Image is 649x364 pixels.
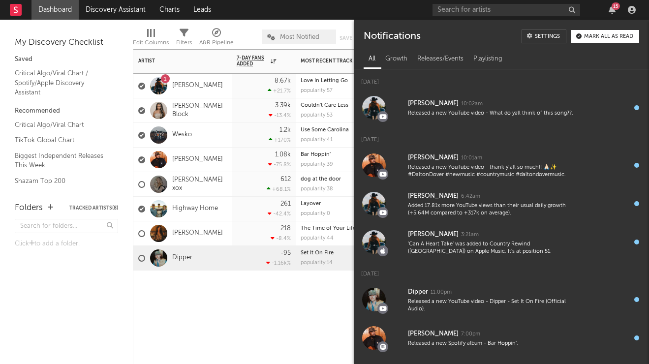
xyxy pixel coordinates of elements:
[354,127,649,146] div: [DATE]
[301,177,389,182] div: dog at the door
[354,280,649,319] a: Dipper11:00pmReleased a new YouTube video - Dipper - Set It On Fire (Official Audio).
[461,193,480,200] div: 6:42am
[275,102,291,109] div: 3.39k
[301,127,349,133] a: Use Some Carolina
[364,30,420,43] div: Notifications
[354,223,649,261] a: [PERSON_NAME]3:21am'Can A Heart Take' was added to Country Rewind ([GEOGRAPHIC_DATA]) on Apple Mu...
[408,110,581,117] div: Released a new YouTube video - What do yall think of this song??.
[268,161,291,168] div: -75.8 %
[279,127,291,133] div: 1.2k
[301,250,389,256] div: Set It On Fire
[354,319,649,357] a: [PERSON_NAME]7:00pmReleased a new Spotify album - Bar Hoppin'.
[280,176,291,182] div: 612
[301,226,389,231] div: The Time of Your Life
[609,6,616,14] button: 15
[15,135,108,146] a: TikTok Global Chart
[15,68,108,98] a: Critical Algo/Viral Chart / Spotify/Apple Discovery Assistant
[15,37,118,49] div: My Discovery Checklist
[408,98,459,110] div: [PERSON_NAME]
[461,231,479,239] div: 3:21am
[354,69,649,89] div: [DATE]
[269,112,291,119] div: -13.4 %
[301,152,389,157] div: Bar Hoppin'
[15,120,108,130] a: Critical Algo/Viral Chart
[301,177,341,182] a: dog at the door
[301,78,348,84] a: Love In Letting Go
[408,340,581,347] div: Released a new Spotify album - Bar Hoppin'.
[15,238,118,250] div: Click to add a folder.
[176,37,192,49] div: Filters
[15,54,118,65] div: Saved
[584,34,633,39] div: Mark all as read
[433,4,580,16] input: Search for artists
[408,286,428,298] div: Dipper
[268,88,291,94] div: +21.7 %
[461,100,483,108] div: 10:02am
[301,103,348,108] a: Couldn't Care Less
[199,37,234,49] div: A&R Pipeline
[571,30,639,43] button: Mark all as read
[237,55,268,67] span: 7-Day Fans Added
[354,261,649,280] div: [DATE]
[133,37,169,49] div: Edit Columns
[268,211,291,217] div: -42.4 %
[172,205,218,213] a: Highway Home
[301,103,389,108] div: Couldn't Care Less
[133,25,169,53] div: Edit Columns
[461,154,482,162] div: 10:01am
[15,202,43,214] div: Folders
[176,25,192,53] div: Filters
[301,236,334,241] div: popularity: 44
[301,211,330,216] div: popularity: 0
[301,88,333,93] div: popularity: 57
[301,260,333,266] div: popularity: 14
[301,186,333,192] div: popularity: 38
[301,152,331,157] a: Bar Hoppin'
[354,184,649,223] a: [PERSON_NAME]6:42amAdded 17.81x more YouTube views than their usual daily growth (+5.64M compared...
[408,152,459,164] div: [PERSON_NAME]
[15,219,118,233] input: Search for folders...
[172,254,192,262] a: Dipper
[199,25,234,53] div: A&R Pipeline
[172,229,223,238] a: [PERSON_NAME]
[354,146,649,184] a: [PERSON_NAME]10:01amReleased a new YouTube video - thank y’all so much!! 🙏🏻✨ #DaltonDover #newmus...
[275,152,291,158] div: 1.08k
[612,2,620,10] div: 15
[408,298,581,313] div: Released a new YouTube video - Dipper - Set It On Fire (Official Audio).
[522,30,566,43] a: Settings
[408,229,459,241] div: [PERSON_NAME]
[408,202,581,217] div: Added 17.81x more YouTube views than their usual daily growth (+5.64M compared to +317k on average).
[535,34,560,39] div: Settings
[408,190,459,202] div: [PERSON_NAME]
[461,331,480,338] div: 7:00pm
[301,137,333,143] div: popularity: 41
[354,89,649,127] a: [PERSON_NAME]10:02amReleased a new YouTube video - What do yall think of this song??.
[172,102,227,119] a: [PERSON_NAME] Block
[138,58,212,64] div: Artist
[172,82,223,90] a: [PERSON_NAME]
[408,328,459,340] div: [PERSON_NAME]
[408,241,581,256] div: 'Can A Heart Take' was added to Country Rewind ([GEOGRAPHIC_DATA]) on Apple Music. It's at positi...
[266,260,291,266] div: -1.16k %
[301,162,333,167] div: popularity: 39
[271,235,291,242] div: -8.4 %
[172,176,227,193] a: [PERSON_NAME] xox
[301,201,389,207] div: Layover
[280,201,291,207] div: 261
[431,289,452,296] div: 11:00pm
[15,176,108,186] a: Shazam Top 200
[380,51,412,67] div: Growth
[412,51,468,67] div: Releases/Events
[408,164,581,179] div: Released a new YouTube video - thank y’all so much!! 🙏🏻✨ #DaltonDover #newmusic #countrymusic #da...
[364,51,380,67] div: All
[280,250,291,256] div: -95
[468,51,507,67] div: Playlisting
[340,35,352,41] button: Save
[301,226,356,231] a: The Time of Your Life
[301,201,321,207] a: Layover
[301,113,333,118] div: popularity: 53
[301,58,374,64] div: Most Recent Track
[269,137,291,143] div: +170 %
[280,225,291,232] div: 218
[275,78,291,84] div: 8.67k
